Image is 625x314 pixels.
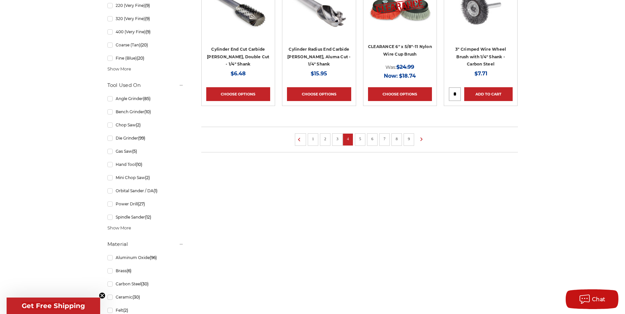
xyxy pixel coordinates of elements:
span: $24.99 [396,64,414,70]
span: $7.71 [474,70,487,77]
a: Ceramic [107,291,184,303]
a: Choose Options [206,87,270,101]
span: Chat [592,296,606,302]
a: Power Drill [107,198,184,210]
a: Fine (Blue) [107,52,184,64]
h5: Material [107,240,184,248]
span: Show More [107,225,131,231]
div: Get Free ShippingClose teaser [7,298,100,314]
span: (20) [137,56,144,61]
span: (6) [127,268,131,273]
a: 7 [381,135,388,143]
span: (10) [144,109,151,114]
span: (96) [150,255,157,260]
a: Choose Options [368,87,432,101]
a: Hand Tool [107,159,184,170]
span: (9) [145,3,150,8]
a: 1 [310,135,316,143]
a: Spindle Sander [107,211,184,223]
span: (12) [145,215,151,220]
span: Now: [384,73,398,79]
a: Mini Chop Saw [107,172,184,183]
span: $15.95 [311,70,327,77]
a: 3 [334,135,341,143]
span: (20) [140,42,148,47]
a: Die Grinder [107,132,184,144]
a: 320 (Very Fine) [107,13,184,24]
a: Orbital Sander / DA [107,185,184,196]
a: 9 [406,135,412,143]
a: Coarse (Tan) [107,39,184,51]
a: 5 [357,135,363,143]
span: (10) [136,162,142,167]
span: (9) [146,29,151,34]
a: Brass [107,265,184,276]
a: Angle Grinder [107,93,184,104]
a: Bench Grinder [107,106,184,118]
span: (2) [145,175,150,180]
span: Show More [107,66,131,72]
span: (2) [123,308,128,313]
span: (30) [132,295,140,300]
a: Aluminum Oxide [107,252,184,263]
span: (85) [143,96,151,101]
a: 6 [369,135,376,143]
a: Add to Cart [464,87,513,101]
h5: Tool Used On [107,81,184,89]
div: Was: [368,63,432,71]
a: 4 [345,135,351,143]
span: (1) [154,188,157,193]
a: 2 [322,135,328,143]
span: (2) [136,122,141,127]
a: Carbon Steel [107,278,184,290]
span: (9) [145,16,150,21]
button: Chat [566,289,618,309]
button: Close teaser [99,292,105,299]
a: 400 (Very Fine) [107,26,184,38]
span: (30) [141,281,149,286]
span: (27) [138,201,145,206]
a: Chop Saw [107,119,184,131]
span: $18.74 [399,73,416,79]
a: 8 [393,135,400,143]
a: Choose Options [287,87,351,101]
span: Get Free Shipping [22,302,85,310]
span: $6.48 [231,70,246,77]
a: Gas Saw [107,145,184,157]
span: (5) [132,149,137,154]
span: (99) [138,136,145,141]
